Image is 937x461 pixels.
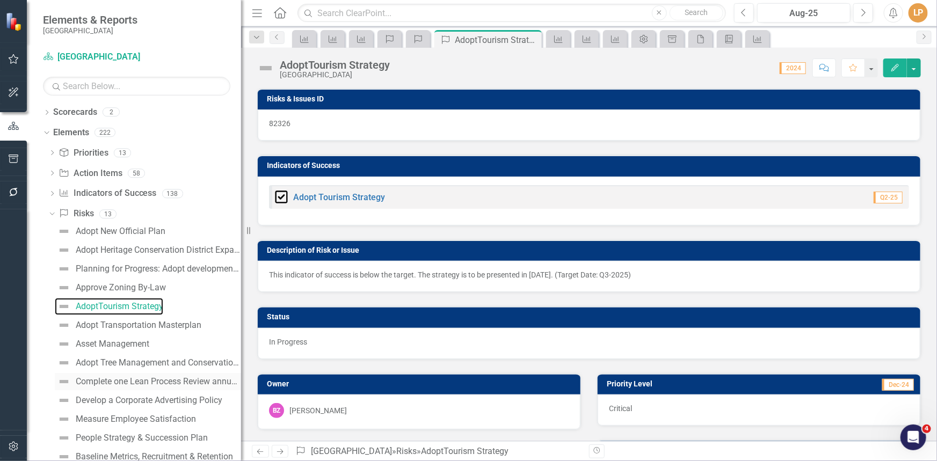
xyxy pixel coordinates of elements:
[55,392,222,409] a: Develop a Corporate Advertising Policy
[421,446,509,456] div: AdoptTourism Strategy
[57,338,70,350] img: Not Defined
[57,244,70,257] img: Not Defined
[59,187,156,200] a: Indicators of Success
[53,106,97,119] a: Scorecards
[57,262,70,275] img: Not Defined
[55,429,208,447] a: People Strategy & Succession Plan
[76,302,163,311] div: AdoptTourism Strategy
[43,77,230,96] input: Search Below...
[280,59,390,71] div: AdoptTourism Strategy
[76,245,241,255] div: Adopt Heritage Conservation District Expansion Plan
[455,33,539,47] div: AdoptTourism Strategy
[76,358,241,368] div: Adopt Tree Management and Conservation Plan
[55,411,196,428] a: Measure Employee Satisfaction
[269,338,307,346] span: In Progress
[17,17,26,26] img: logo_orange.svg
[17,28,26,36] img: website_grey.svg
[57,356,70,369] img: Not Defined
[257,60,274,77] img: Not Defined
[882,379,914,391] span: Dec-24
[311,446,392,456] a: [GEOGRAPHIC_DATA]
[57,394,70,407] img: Not Defined
[59,167,122,180] a: Action Items
[28,28,118,36] div: Domain: [DOMAIN_NAME]
[297,4,725,23] input: Search ClearPoint...
[114,148,131,157] div: 13
[267,95,915,103] h3: Risks & Issues ID
[57,413,70,426] img: Not Defined
[269,403,284,418] div: BZ
[99,209,117,218] div: 13
[780,62,806,74] span: 2024
[30,17,53,26] div: v 4.0.25
[162,189,183,198] div: 138
[685,8,708,17] span: Search
[670,5,723,20] button: Search
[59,147,108,159] a: Priorities
[43,51,177,63] a: [GEOGRAPHIC_DATA]
[607,380,786,388] h3: Priority Level
[55,279,166,296] a: Approve Zoning By-Law
[267,162,915,170] h3: Indicators of Success
[57,300,70,313] img: Not Defined
[76,226,165,236] div: Adopt New Official Plan
[258,109,920,141] div: 82326
[128,169,145,178] div: 58
[57,281,70,294] img: Not Defined
[55,335,149,353] a: Asset Management
[293,192,385,202] a: Adopt Tourism Strategy
[55,373,241,390] a: Complete one Lean Process Review annually
[76,264,241,274] div: Planning for Progress: Adopt development guidelines and supporting documentation
[57,375,70,388] img: Not Defined
[76,414,196,424] div: Measure Employee Satisfaction
[55,298,163,315] a: AdoptTourism Strategy
[107,62,115,71] img: tab_keywords_by_traffic_grey.svg
[95,128,115,137] div: 222
[57,319,70,332] img: Not Defined
[76,377,241,386] div: Complete one Lean Process Review annually
[55,242,241,259] a: Adopt Heritage Conservation District Expansion Plan
[53,127,89,139] a: Elements
[59,208,93,220] a: Risks
[609,404,632,413] span: Critical
[29,62,38,71] img: tab_domain_overview_orange.svg
[275,191,288,203] img: Complete
[57,431,70,444] img: Not Defined
[396,446,417,456] a: Risks
[55,354,241,371] a: Adopt Tree Management and Conservation Plan
[41,63,96,70] div: Domain Overview
[295,445,581,458] div: » »
[269,269,909,280] p: This indicator of success is below the target. The strategy is to be presented in [DATE]. (Target...
[900,425,926,450] iframe: Intercom live chat
[76,283,166,292] div: Approve Zoning By-Law
[55,317,201,334] a: Adopt Transportation Masterplan
[267,313,915,321] h3: Status
[923,425,931,433] span: 4
[55,260,241,277] a: Planning for Progress: Adopt development guidelines and supporting documentation
[76,396,222,405] div: Develop a Corporate Advertising Policy
[57,225,70,238] img: Not Defined
[55,223,165,240] a: Adopt New Official Plan
[76,339,149,349] div: Asset Management
[43,13,137,26] span: Elements & Reports
[267,380,575,388] h3: Owner
[909,3,928,23] button: LP
[119,63,181,70] div: Keywords by Traffic
[5,12,24,31] img: ClearPoint Strategy
[874,192,903,203] span: Q2-25
[267,246,915,254] h3: Description of Risk or Issue
[76,433,208,443] div: People Strategy & Succession Plan
[76,320,201,330] div: Adopt Transportation Masterplan
[280,71,390,79] div: [GEOGRAPHIC_DATA]
[103,108,120,117] div: 2
[289,405,347,416] div: [PERSON_NAME]
[43,26,137,35] small: [GEOGRAPHIC_DATA]
[761,7,847,20] div: Aug-25
[757,3,851,23] button: Aug-25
